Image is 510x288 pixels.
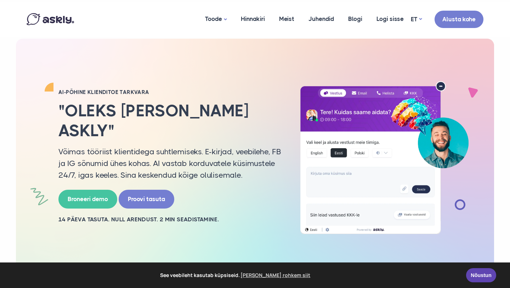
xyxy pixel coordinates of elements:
[435,11,483,28] a: Alusta kohe
[301,2,341,36] a: Juhendid
[466,268,496,282] a: Nõustun
[58,190,117,209] a: Broneeri demo
[234,2,272,36] a: Hinnakiri
[411,14,422,24] a: ET
[198,2,234,37] a: Toode
[240,270,312,281] a: learn more about cookies
[58,146,282,181] p: Võimas tööriist klientidega suhtlemiseks. E-kirjad, veebilehe, FB ja IG sõnumid ühes kohas. AI va...
[58,89,282,96] h2: AI-PÕHINE KLIENDITOE TARKVARA
[341,2,369,36] a: Blogi
[272,2,301,36] a: Meist
[119,190,174,209] a: Proovi tasuta
[369,2,411,36] a: Logi sisse
[292,81,476,234] img: AI multilingual chat
[27,13,74,25] img: Askly
[10,270,461,281] span: See veebileht kasutab küpsiseid.
[58,216,282,223] h2: 14 PÄEVA TASUTA. NULL ARENDUST. 2 MIN SEADISTAMINE.
[58,101,282,140] h2: "Oleks [PERSON_NAME] Askly"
